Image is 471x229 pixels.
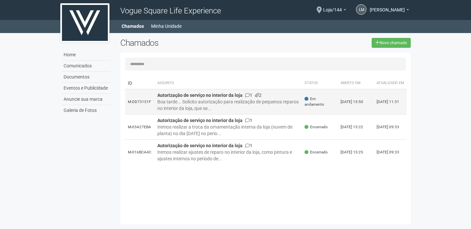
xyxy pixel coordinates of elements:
[155,77,302,89] th: Assunto
[370,1,405,12] span: Larissa Matos Bastos
[151,22,182,31] a: Minha Unidade
[125,114,155,140] td: M-03A27EBA
[338,77,374,89] th: Aberto em
[157,143,243,148] strong: Autorização de serviço no interior da loja
[125,89,155,114] td: M-DD73151F
[62,49,110,61] a: Home
[374,77,407,89] th: Atualizado em
[304,96,335,107] span: Em andamento
[122,22,144,31] a: Chamados
[338,114,374,140] td: [DATE] 15:22
[157,118,243,123] strong: Autorização de serviço no interior da loja
[304,124,328,130] span: Encerrado
[370,8,409,13] a: [PERSON_NAME]
[374,140,407,165] td: [DATE] 09:33
[62,83,110,94] a: Eventos e Publicidade
[245,143,252,148] span: 1
[157,124,300,137] div: Iremos realizar a troca da ornamentação interna da loja (nuvem de planta) no dia [DATE] no perío...
[255,93,262,98] span: 2
[302,77,338,89] th: Status
[62,61,110,72] a: Comunicados
[62,105,110,116] a: Galeria de Fotos
[374,114,407,140] td: [DATE] 09:33
[125,140,155,165] td: M-016BCA4C
[356,4,366,15] a: LM
[157,149,300,162] div: Iremos realizar ajustes de reparo no interior da loja, como pintura e ajustes internos no período...
[62,72,110,83] a: Documentos
[323,1,342,12] span: Loja/144
[157,93,243,98] strong: Autorização de serviço no interior da loja
[245,118,252,123] span: 1
[338,89,374,114] td: [DATE] 15:50
[338,140,374,165] td: [DATE] 15:25
[62,94,110,105] a: Anuncie sua marca
[60,3,109,43] img: logo.jpg
[157,98,300,112] div: Boa tarde... Solicito autorização para realização de pequenos reparos no interior da loja, que se...
[120,6,221,15] span: Vogue Square Life Experience
[245,93,252,98] span: 1
[374,89,407,114] td: [DATE] 11:31
[125,77,155,89] td: ID
[372,38,411,48] a: Novo chamado
[120,38,236,48] h2: Chamados
[323,8,346,13] a: Loja/144
[304,150,328,155] span: Encerrado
